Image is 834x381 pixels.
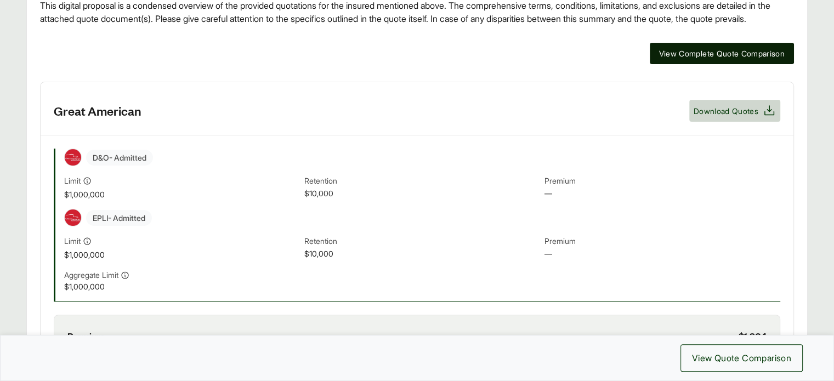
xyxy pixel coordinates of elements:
[544,187,780,200] span: —
[64,189,300,200] span: $1,000,000
[65,209,81,226] img: Great American
[64,269,118,281] span: Aggregate Limit
[739,328,767,343] span: $1,804
[64,235,81,247] span: Limit
[304,175,540,187] span: Retention
[544,235,780,248] span: Premium
[304,248,540,260] span: $10,000
[64,281,300,292] span: $1,000,000
[64,249,300,260] span: $1,000,000
[304,235,540,248] span: Retention
[64,175,81,186] span: Limit
[680,344,803,372] button: View Quote Comparison
[689,100,780,122] button: Download Quotes
[54,103,141,119] h3: Great American
[65,149,81,166] img: Great American
[67,328,104,343] span: Premium
[650,43,795,64] button: View Complete Quote Comparison
[304,187,540,200] span: $10,000
[659,48,785,59] span: View Complete Quote Comparison
[694,105,758,117] span: Download Quotes
[86,210,152,226] span: EPLI - Admitted
[86,150,153,166] span: D&O - Admitted
[692,351,791,365] span: View Quote Comparison
[544,248,780,260] span: —
[544,175,780,187] span: Premium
